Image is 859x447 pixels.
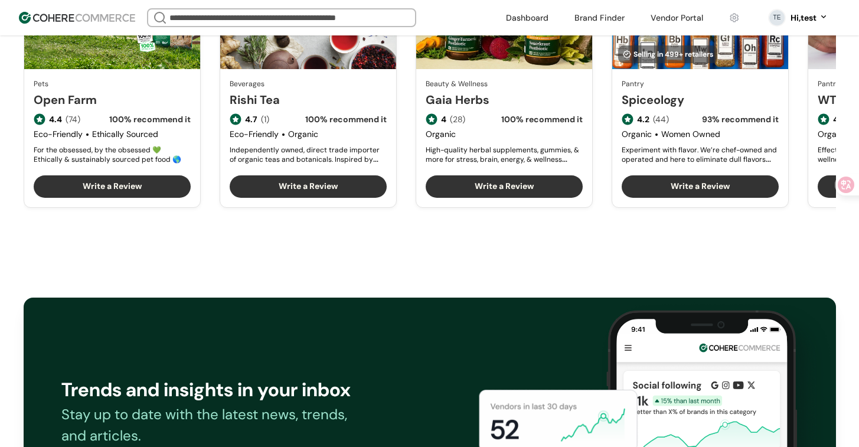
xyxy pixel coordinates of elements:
img: Cohere Logo [19,12,135,24]
a: Rishi Tea [230,91,387,109]
a: Gaia Herbs [426,91,583,109]
div: Hi, test [791,12,816,24]
button: Write a Review [622,175,779,198]
svg: 0 percent [768,9,786,27]
button: Write a Review [34,175,191,198]
button: Write a Review [230,175,387,198]
div: Stay up to date with the latest news, trends, and articles. [61,404,365,446]
div: Trends and insights in your inbox [61,376,365,404]
button: Hi,test [791,12,828,24]
a: Open Farm [34,91,191,109]
a: Spiceology [622,91,779,109]
button: Write a Review [426,175,583,198]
